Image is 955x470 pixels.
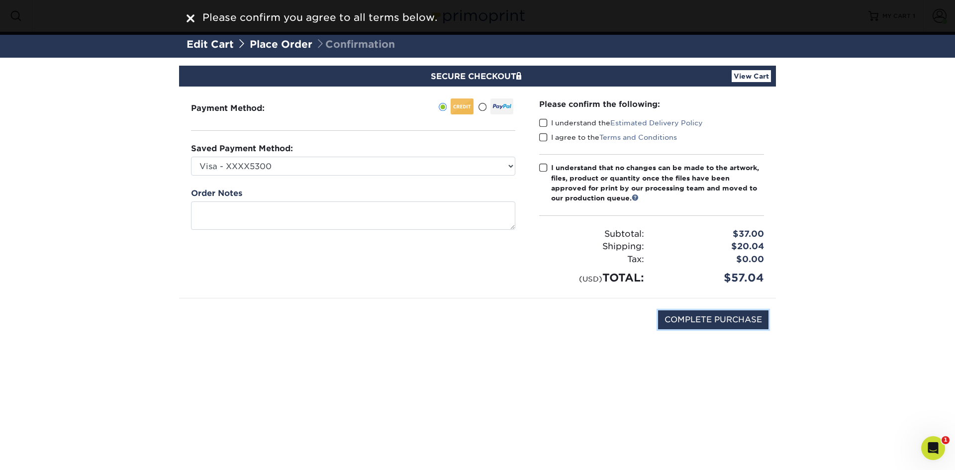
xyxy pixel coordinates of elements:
div: Subtotal: [532,228,652,241]
h3: Payment Method: [191,103,289,113]
a: Terms and Conditions [599,133,677,141]
label: Saved Payment Method: [191,143,293,155]
iframe: Intercom live chat [921,436,945,460]
div: $0.00 [652,253,771,266]
span: 1 [942,436,950,444]
div: Tax: [532,253,652,266]
a: View Cart [732,70,771,82]
div: $37.00 [652,228,771,241]
a: Edit Cart [187,38,234,50]
label: I understand the [539,118,703,128]
img: DigiCert Secured Site Seal [187,310,236,340]
div: Please confirm the following: [539,98,764,110]
small: (USD) [579,275,602,283]
label: Order Notes [191,188,242,199]
div: I understand that no changes can be made to the artwork, files, product or quantity once the file... [551,163,764,203]
label: I agree to the [539,132,677,142]
span: SECURE CHECKOUT [431,72,524,81]
input: COMPLETE PURCHASE [658,310,768,329]
div: TOTAL: [532,270,652,286]
span: Confirmation [315,38,395,50]
a: Place Order [250,38,312,50]
span: Please confirm you agree to all terms below. [202,11,437,23]
iframe: Google Customer Reviews [2,440,85,467]
div: $20.04 [652,240,771,253]
div: Shipping: [532,240,652,253]
img: close [187,14,194,22]
div: $57.04 [652,270,771,286]
a: Estimated Delivery Policy [610,119,703,127]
